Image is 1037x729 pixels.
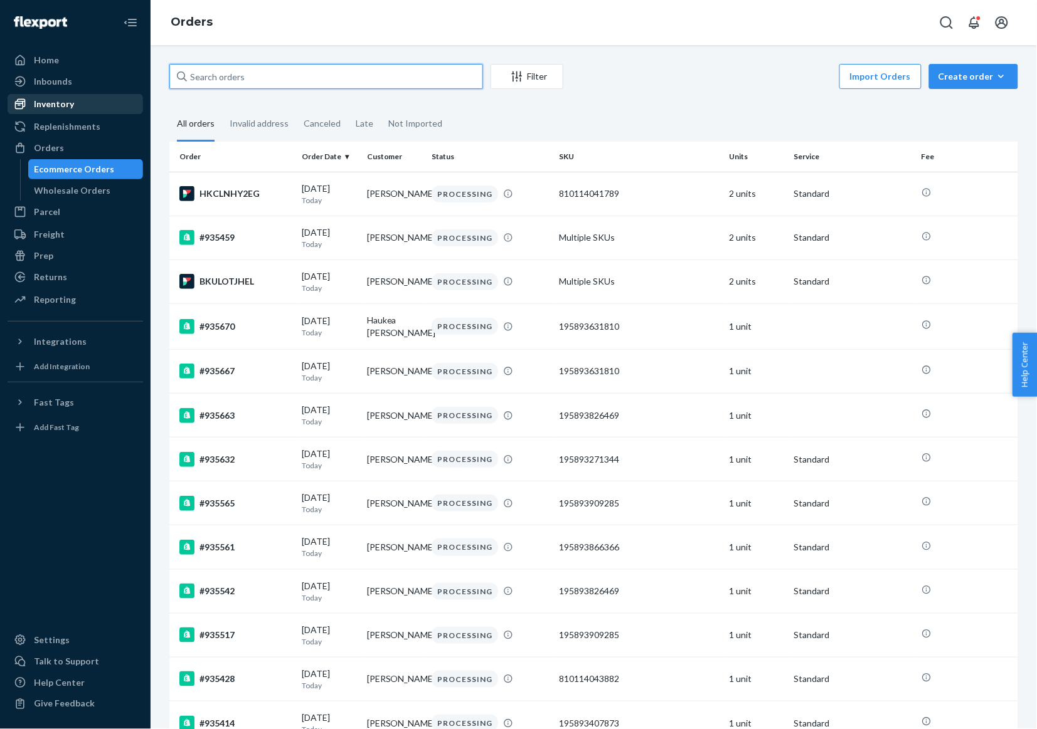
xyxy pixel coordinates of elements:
div: 195893866366 [559,541,719,553]
p: Standard [794,541,912,553]
div: PROCESSING [432,363,498,380]
div: 195893909285 [559,497,719,510]
p: Today [302,416,357,427]
td: [PERSON_NAME] [362,438,427,481]
td: 2 units [724,216,789,260]
div: PROCESSING [432,627,498,644]
div: #935565 [179,496,292,511]
div: All orders [177,107,215,142]
div: Add Fast Tag [34,422,79,433]
td: 1 unit [724,349,789,393]
p: Today [302,372,357,383]
div: [DATE] [302,580,357,603]
td: [PERSON_NAME] [362,172,427,216]
div: [DATE] [302,315,357,338]
button: Close Navigation [118,10,143,35]
td: [PERSON_NAME] [362,349,427,393]
a: Help Center [8,673,143,693]
p: Today [302,504,357,515]
button: Import Orders [839,64,922,89]
div: 195893271344 [559,453,719,466]
td: [PERSON_NAME] [362,260,427,303]
th: Order [169,142,297,172]
div: [DATE] [302,270,357,293]
button: Give Feedback [8,694,143,714]
div: [DATE] [302,535,357,559]
td: [PERSON_NAME] [362,216,427,260]
th: Service [789,142,917,172]
td: 1 unit [724,481,789,525]
td: [PERSON_NAME] [362,657,427,701]
p: Standard [794,275,912,288]
div: Orders [34,142,64,154]
div: Filter [491,70,563,83]
div: #935561 [179,540,292,555]
td: [PERSON_NAME] [362,394,427,438]
a: Ecommerce Orders [28,159,144,179]
td: 1 unit [724,657,789,701]
div: [DATE] [302,668,357,691]
div: PROCESSING [432,538,498,555]
td: 1 unit [724,569,789,613]
td: 2 units [724,260,789,303]
div: Help Center [34,676,85,689]
a: Orders [171,15,213,29]
div: [DATE] [302,491,357,515]
div: Not Imported [388,107,442,140]
button: Integrations [8,332,143,352]
td: [PERSON_NAME] [362,613,427,657]
div: Invalid address [230,107,289,140]
button: Open account menu [989,10,1014,35]
td: Multiple SKUs [554,216,724,260]
p: Standard [794,629,912,641]
td: 1 unit [724,394,789,438]
div: #935632 [179,452,292,467]
div: 195893909285 [559,629,719,641]
div: #935667 [179,364,292,379]
p: Today [302,327,357,338]
div: Reporting [34,293,76,306]
div: #935542 [179,584,292,599]
div: 195893631810 [559,365,719,377]
div: Give Feedback [34,698,95,710]
div: Returns [34,271,67,283]
p: Standard [794,231,912,244]
div: Wholesale Orders [35,184,111,197]
a: Talk to Support [8,651,143,671]
div: Integrations [34,335,87,348]
div: 195893631810 [559,320,719,333]
a: Add Integration [8,357,143,377]
div: #935517 [179,627,292,642]
p: Today [302,460,357,471]
div: #935670 [179,319,292,334]
div: PROCESSING [432,583,498,600]
div: Inbounds [34,75,72,88]
p: Today [302,239,357,249]
p: Today [302,548,357,559]
div: PROCESSING [432,318,498,335]
div: PROCESSING [432,451,498,468]
div: Add Integration [34,361,90,372]
button: Help Center [1013,333,1037,397]
th: Order Date [297,142,362,172]
a: Returns [8,267,143,287]
div: Create order [939,70,1009,83]
a: Inbounds [8,71,143,92]
div: Freight [34,228,65,241]
a: Inventory [8,94,143,114]
div: Home [34,54,59,66]
button: Fast Tags [8,392,143,412]
div: Prep [34,249,53,262]
th: SKU [554,142,724,172]
div: PROCESSING [432,671,498,688]
div: Canceled [304,107,341,140]
a: Settings [8,630,143,650]
button: Filter [491,64,563,89]
div: PROCESSING [432,407,498,424]
td: 1 unit [724,438,789,481]
a: Home [8,50,143,70]
td: [PERSON_NAME] [362,525,427,569]
button: Open notifications [962,10,987,35]
div: Replenishments [34,120,100,133]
